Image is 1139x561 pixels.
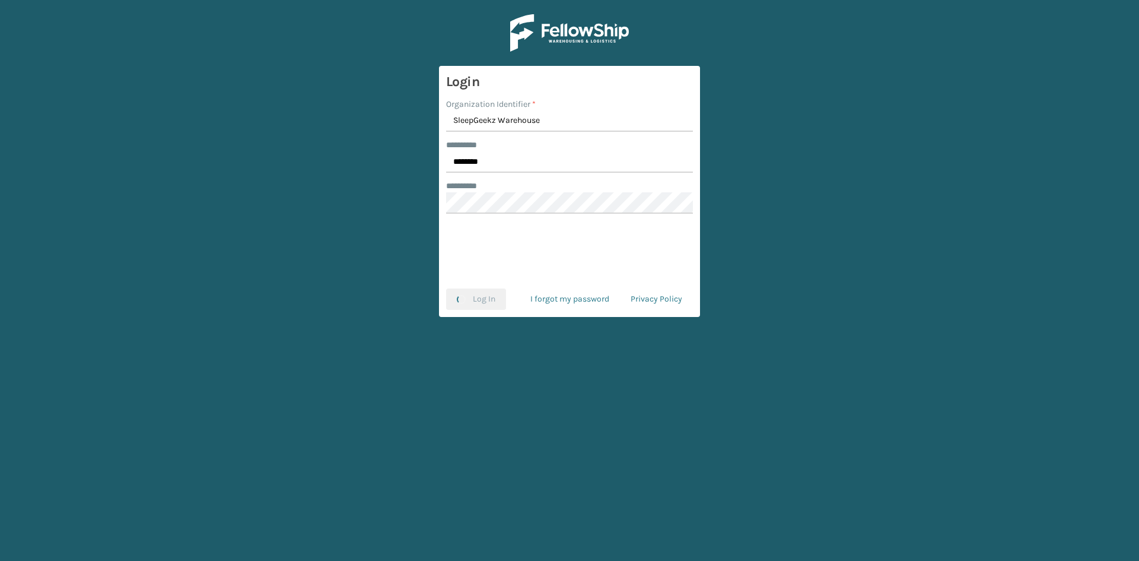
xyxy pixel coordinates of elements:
a: I forgot my password [520,289,620,310]
img: Logo [510,14,629,52]
button: Log In [446,289,506,310]
a: Privacy Policy [620,289,693,310]
h3: Login [446,73,693,91]
iframe: reCAPTCHA [479,228,660,274]
label: Organization Identifier [446,98,536,110]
